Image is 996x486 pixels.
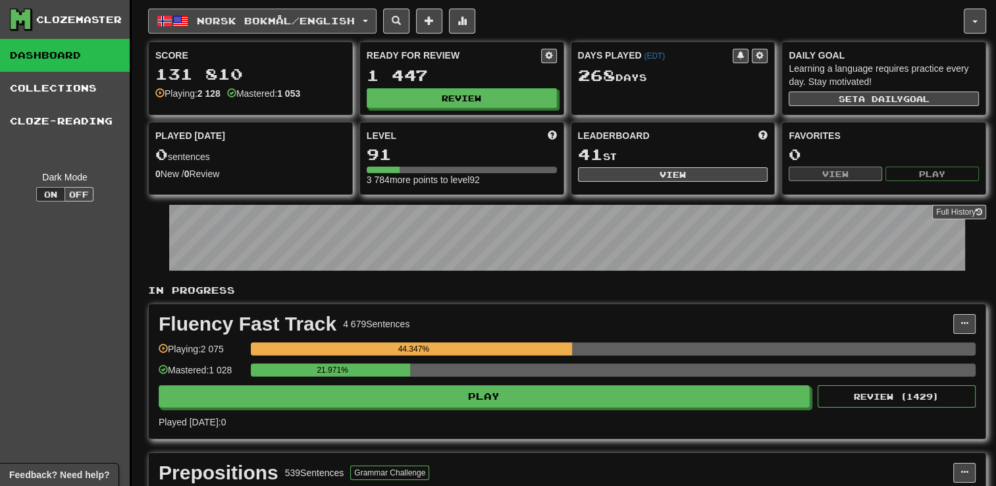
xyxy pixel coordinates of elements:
[159,463,278,483] div: Prepositions
[148,9,377,34] button: Norsk bokmål/English
[159,417,226,427] span: Played [DATE]: 0
[197,15,355,26] span: Norsk bokmål / English
[148,284,986,297] p: In Progress
[367,49,541,62] div: Ready for Review
[159,385,810,408] button: Play
[416,9,442,34] button: Add sentence to collection
[789,92,979,106] button: Seta dailygoal
[367,88,557,108] button: Review
[350,466,429,480] button: Grammar Challenge
[885,167,979,181] button: Play
[65,187,93,202] button: Off
[789,62,979,88] div: Learning a language requires practice every day. Stay motivated!
[789,146,979,163] div: 0
[578,67,768,84] div: Day s
[578,129,650,142] span: Leaderboard
[449,9,475,34] button: More stats
[578,167,768,182] button: View
[36,187,65,202] button: On
[578,146,768,163] div: st
[548,129,557,142] span: Score more points to level up
[578,145,603,163] span: 41
[367,129,396,142] span: Level
[159,314,336,334] div: Fluency Fast Track
[10,171,120,184] div: Dark Mode
[155,169,161,179] strong: 0
[578,49,733,62] div: Days Played
[818,385,976,408] button: Review (1429)
[9,468,109,481] span: Open feedback widget
[932,205,986,219] a: Full History
[155,87,221,100] div: Playing:
[155,49,346,62] div: Score
[155,145,168,163] span: 0
[159,342,244,364] div: Playing: 2 075
[155,129,225,142] span: Played [DATE]
[758,129,768,142] span: This week in points, UTC
[858,94,903,103] span: a daily
[255,364,410,377] div: 21.971%
[578,66,616,84] span: 268
[367,173,557,186] div: 3 784 more points to level 92
[197,88,221,99] strong: 2 128
[343,317,409,331] div: 4 679 Sentences
[644,51,665,61] a: (EDT)
[155,146,346,163] div: sentences
[789,167,882,181] button: View
[227,87,300,100] div: Mastered:
[277,88,300,99] strong: 1 053
[789,129,979,142] div: Favorites
[159,364,244,385] div: Mastered: 1 028
[255,342,572,356] div: 44.347%
[36,13,122,26] div: Clozemaster
[383,9,409,34] button: Search sentences
[367,146,557,163] div: 91
[285,466,344,479] div: 539 Sentences
[789,49,979,62] div: Daily Goal
[367,67,557,84] div: 1 447
[155,167,346,180] div: New / Review
[184,169,190,179] strong: 0
[155,66,346,82] div: 131 810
